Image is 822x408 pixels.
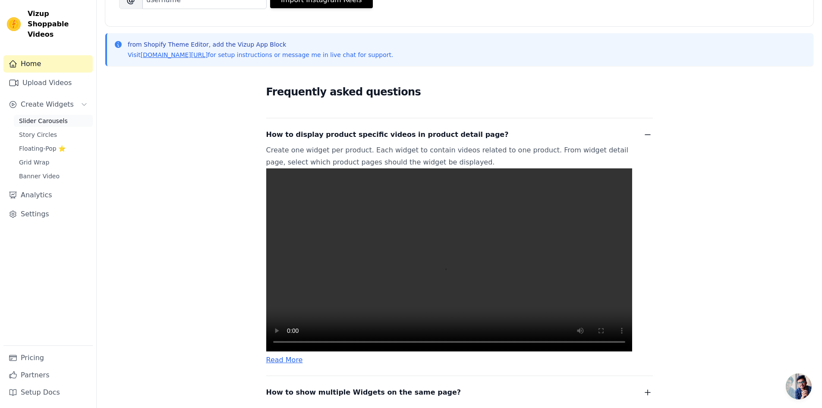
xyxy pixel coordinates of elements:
[266,129,509,141] span: How to display product specific videos in product detail page?
[786,373,812,399] a: Open chat
[3,187,93,204] a: Analytics
[266,129,653,141] button: How to display product specific videos in product detail page?
[3,367,93,384] a: Partners
[14,129,93,141] a: Story Circles
[266,356,303,364] a: Read More
[14,142,93,155] a: Floating-Pop ⭐
[266,144,632,351] p: Create one widget per product. Each widget to contain videos related to one product. From widget ...
[266,386,653,399] button: How to show multiple Widgets on the same page?
[14,156,93,168] a: Grid Wrap
[19,117,68,125] span: Slider Carousels
[14,170,93,182] a: Banner Video
[3,74,93,92] a: Upload Videos
[7,17,21,31] img: Vizup
[3,206,93,223] a: Settings
[21,99,74,110] span: Create Widgets
[3,96,93,113] button: Create Widgets
[128,51,393,59] p: Visit for setup instructions or message me in live chat for support.
[128,40,393,49] p: from Shopify Theme Editor, add the Vizup App Block
[19,130,57,139] span: Story Circles
[266,83,653,101] h2: Frequently asked questions
[3,349,93,367] a: Pricing
[19,144,66,153] span: Floating-Pop ⭐
[14,115,93,127] a: Slider Carousels
[141,51,208,58] a: [DOMAIN_NAME][URL]
[28,9,89,40] span: Vizup Shoppable Videos
[19,172,60,180] span: Banner Video
[19,158,49,167] span: Grid Wrap
[266,386,461,399] span: How to show multiple Widgets on the same page?
[3,55,93,73] a: Home
[3,384,93,401] a: Setup Docs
